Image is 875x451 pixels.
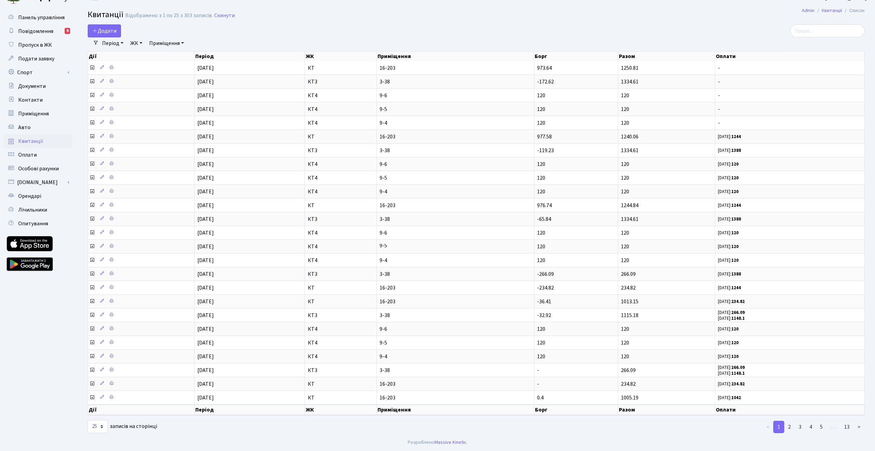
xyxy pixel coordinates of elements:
a: Подати заявку [3,52,72,66]
b: 120 [731,230,739,236]
span: - [537,380,539,388]
a: 3 [795,421,806,433]
span: [DATE] [197,270,214,278]
span: [DATE] [197,160,214,168]
span: КТ4 [308,120,374,126]
span: 9-5 [380,106,531,112]
span: [DATE] [197,215,214,223]
nav: breadcrumb [791,3,875,18]
small: [DATE]: [718,353,739,360]
a: Massive Kinetic [435,439,467,446]
span: 120 [537,243,545,250]
span: 120 [621,105,629,113]
b: 120 [731,257,739,263]
a: Особові рахунки [3,162,72,176]
span: Додати [92,27,117,35]
span: [DATE] [197,243,214,250]
span: 1115.18 [621,312,638,319]
small: [DATE]: [718,364,745,371]
span: КТ [308,134,374,139]
small: [DATE]: [718,244,739,250]
label: записів на сторінці [88,420,157,433]
a: [DOMAIN_NAME] [3,176,72,189]
b: 1388 [731,216,741,222]
b: 266.09 [731,309,745,316]
span: 120 [537,229,545,237]
a: Пропуск в ЖК [3,38,72,52]
b: 1042 [731,395,741,401]
b: 120 [731,340,739,346]
span: 120 [621,243,629,250]
span: КТ4 [308,175,374,181]
a: 4 [805,421,816,433]
span: 9-4 [380,354,531,359]
b: 120 [731,189,739,195]
span: 120 [537,353,545,360]
b: 266.09 [731,364,745,371]
span: -234.82 [537,284,554,292]
div: Відображено з 1 по 25 з 303 записів. [125,12,213,19]
li: Список [842,7,865,14]
span: - [718,120,862,126]
span: 266.09 [621,270,636,278]
a: 2 [784,421,795,433]
span: 120 [537,188,545,195]
span: 234.82 [621,284,636,292]
small: [DATE]: [718,381,745,387]
b: 120 [731,175,739,181]
span: 9-5 [380,244,531,249]
span: 120 [537,160,545,168]
span: КТ [308,395,374,401]
span: КТ3 [308,216,374,222]
b: 234.82 [731,381,745,387]
span: КТ4 [308,354,374,359]
a: Оплати [3,148,72,162]
span: КТ [308,203,374,208]
a: Повідомлення6 [3,24,72,38]
span: 120 [621,325,629,333]
span: КТ3 [308,271,374,277]
b: 120 [731,244,739,250]
small: [DATE]: [718,326,739,332]
span: [DATE] [197,188,214,195]
span: 234.82 [621,380,636,388]
a: > [853,421,865,433]
a: Період [99,37,126,49]
span: 1250.81 [621,64,638,72]
span: - [718,65,862,71]
span: 120 [621,229,629,237]
small: [DATE]: [718,298,745,305]
span: 9-5 [380,340,531,346]
span: [DATE] [197,312,214,319]
span: КТ [308,65,374,71]
a: Орендарі [3,189,72,203]
span: -36.41 [537,298,551,305]
span: 16-203 [380,381,531,387]
span: 16-203 [380,203,531,208]
span: КТ4 [308,230,374,236]
span: Лічильники [18,206,47,214]
span: [DATE] [197,339,214,347]
span: 9-4 [380,258,531,263]
span: Авто [18,124,31,131]
a: 5 [816,421,827,433]
small: [DATE]: [718,257,739,263]
span: 3-38 [380,216,531,222]
span: 9-6 [380,93,531,98]
span: КТ3 [308,313,374,318]
span: 120 [621,353,629,360]
a: 1 [773,421,784,433]
span: КТ4 [308,326,374,332]
span: 16-203 [380,299,531,304]
span: 9-4 [380,189,531,194]
small: [DATE]: [718,134,741,140]
span: Контакти [18,96,43,104]
span: Подати заявку [18,55,54,63]
th: Період [195,405,305,415]
a: Спорт [3,66,72,79]
span: [DATE] [197,353,214,360]
span: 976.74 [537,202,552,209]
th: Оплати [715,405,865,415]
th: ЖК [305,52,377,61]
a: Скинути [214,12,235,19]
